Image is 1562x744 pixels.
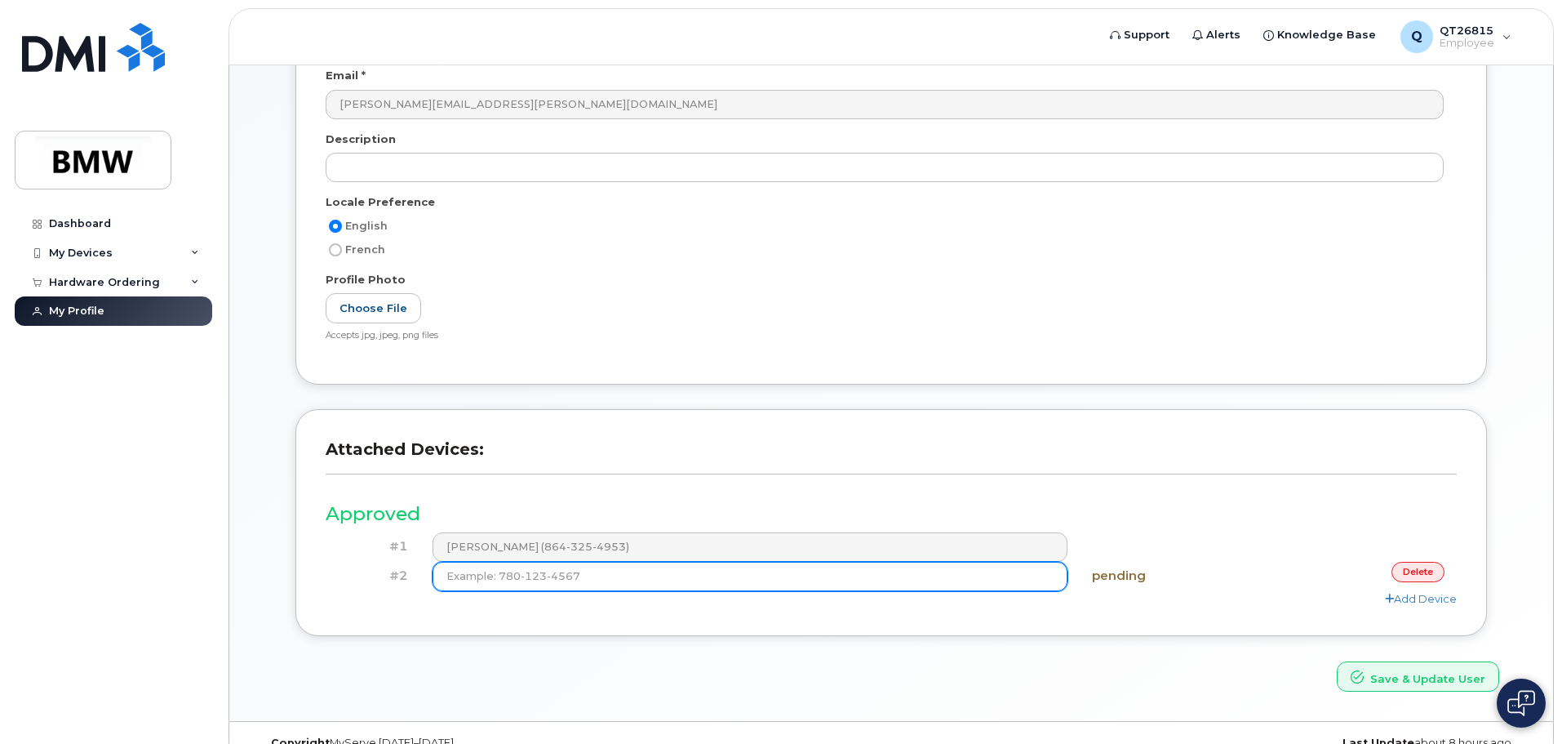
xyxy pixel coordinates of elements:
[326,330,1444,342] div: Accepts jpg, jpeg, png files
[326,439,1457,474] h3: Attached Devices:
[1277,27,1376,43] span: Knowledge Base
[433,562,1068,591] input: Example: 780-123-4567
[345,243,385,256] span: French
[326,272,406,287] label: Profile Photo
[338,540,408,554] h4: #1
[1411,27,1422,47] span: Q
[338,569,408,583] h4: #2
[1389,20,1523,53] div: QT26815
[326,504,1457,524] h3: Approved
[1440,37,1494,50] span: Employee
[1252,19,1387,51] a: Knowledge Base
[326,194,435,210] label: Locale Preference
[1098,19,1181,51] a: Support
[1391,562,1444,582] a: delete
[329,243,342,256] input: French
[345,220,388,232] span: English
[1337,662,1499,692] button: Save & Update User
[1385,592,1457,605] a: Add Device
[1124,27,1169,43] span: Support
[1206,27,1240,43] span: Alerts
[326,68,366,83] label: Email *
[1181,19,1252,51] a: Alerts
[1092,569,1256,583] h4: pending
[326,293,421,323] label: Choose File
[326,131,396,147] label: Description
[1507,690,1535,716] img: Open chat
[329,220,342,233] input: English
[1440,24,1494,37] span: QT26815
